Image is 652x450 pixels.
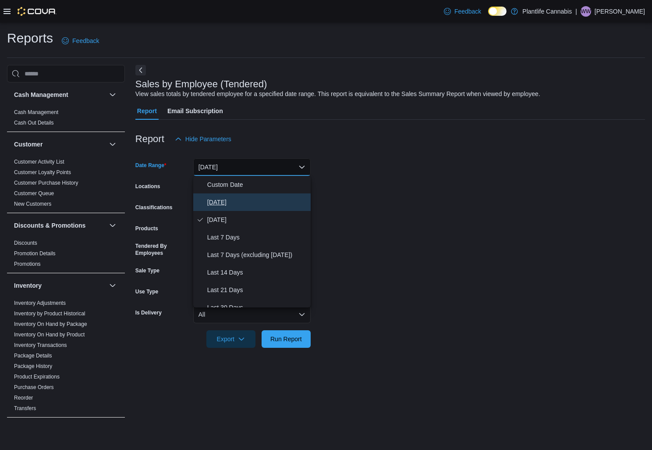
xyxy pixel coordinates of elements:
[14,169,71,176] span: Customer Loyalty Points
[135,134,164,144] h3: Report
[137,102,157,120] span: Report
[595,6,645,17] p: [PERSON_NAME]
[14,374,60,380] a: Product Expirations
[14,240,37,246] a: Discounts
[14,159,64,165] a: Customer Activity List
[14,109,58,115] a: Cash Management
[107,220,118,231] button: Discounts & Promotions
[440,3,485,20] a: Feedback
[207,285,307,295] span: Last 21 Days
[581,6,591,17] span: WW
[135,225,158,232] label: Products
[14,90,68,99] h3: Cash Management
[212,330,250,348] span: Export
[14,363,52,370] span: Package History
[262,330,311,348] button: Run Report
[14,300,66,306] a: Inventory Adjustments
[72,36,99,45] span: Feedback
[167,102,223,120] span: Email Subscription
[14,120,54,126] a: Cash Out Details
[58,32,103,50] a: Feedback
[14,250,56,257] a: Promotion Details
[14,373,60,380] span: Product Expirations
[207,267,307,278] span: Last 14 Days
[14,221,85,230] h3: Discounts & Promotions
[206,330,255,348] button: Export
[7,157,125,213] div: Customer
[14,342,67,349] span: Inventory Transactions
[107,139,118,150] button: Customer
[14,90,106,99] button: Cash Management
[454,7,481,16] span: Feedback
[14,140,43,149] h3: Customer
[135,162,167,169] label: Date Range
[14,239,37,246] span: Discounts
[7,107,125,132] div: Cash Management
[14,169,71,175] a: Customer Loyalty Points
[488,7,507,16] input: Dark Mode
[135,79,267,89] h3: Sales by Employee (Tendered)
[171,130,235,148] button: Hide Parameters
[7,29,53,47] h1: Reports
[14,250,56,257] span: Promotion Details
[14,261,41,268] span: Promotions
[193,176,311,307] div: Select listbox
[14,363,52,369] a: Package History
[575,6,577,17] p: |
[18,7,57,16] img: Cova
[14,221,106,230] button: Discounts & Promotions
[14,180,78,186] a: Customer Purchase History
[135,243,190,257] label: Tendered By Employees
[135,183,160,190] label: Locations
[14,179,78,186] span: Customer Purchase History
[107,280,118,291] button: Inventory
[135,288,158,295] label: Use Type
[14,321,87,328] span: Inventory On Hand by Package
[135,204,173,211] label: Classifications
[107,89,118,100] button: Cash Management
[14,119,54,126] span: Cash Out Details
[207,214,307,225] span: [DATE]
[207,197,307,207] span: [DATE]
[7,238,125,273] div: Discounts & Promotions
[185,135,231,143] span: Hide Parameters
[14,310,85,317] span: Inventory by Product Historical
[270,335,302,343] span: Run Report
[207,232,307,243] span: Last 7 Days
[14,352,52,359] span: Package Details
[14,395,33,401] a: Reorder
[14,281,106,290] button: Inventory
[135,267,159,274] label: Sale Type
[135,65,146,75] button: Next
[14,331,85,338] span: Inventory On Hand by Product
[14,140,106,149] button: Customer
[14,353,52,359] a: Package Details
[14,200,51,207] span: New Customers
[14,321,87,327] a: Inventory On Hand by Package
[7,298,125,417] div: Inventory
[193,158,311,176] button: [DATE]
[193,306,311,323] button: All
[207,302,307,313] span: Last 30 Days
[14,405,36,412] span: Transfers
[14,281,42,290] h3: Inventory
[14,190,54,197] span: Customer Queue
[14,384,54,390] a: Purchase Orders
[14,261,41,267] a: Promotions
[14,311,85,317] a: Inventory by Product Historical
[207,250,307,260] span: Last 7 Days (excluding [DATE])
[14,109,58,116] span: Cash Management
[14,201,51,207] a: New Customers
[14,190,54,196] a: Customer Queue
[14,342,67,348] a: Inventory Transactions
[207,179,307,190] span: Custom Date
[522,6,572,17] p: Plantlife Cannabis
[581,6,591,17] div: William White
[14,405,36,411] a: Transfers
[14,384,54,391] span: Purchase Orders
[14,300,66,307] span: Inventory Adjustments
[135,89,540,99] div: View sales totals by tendered employee for a specified date range. This report is equivalent to t...
[14,158,64,165] span: Customer Activity List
